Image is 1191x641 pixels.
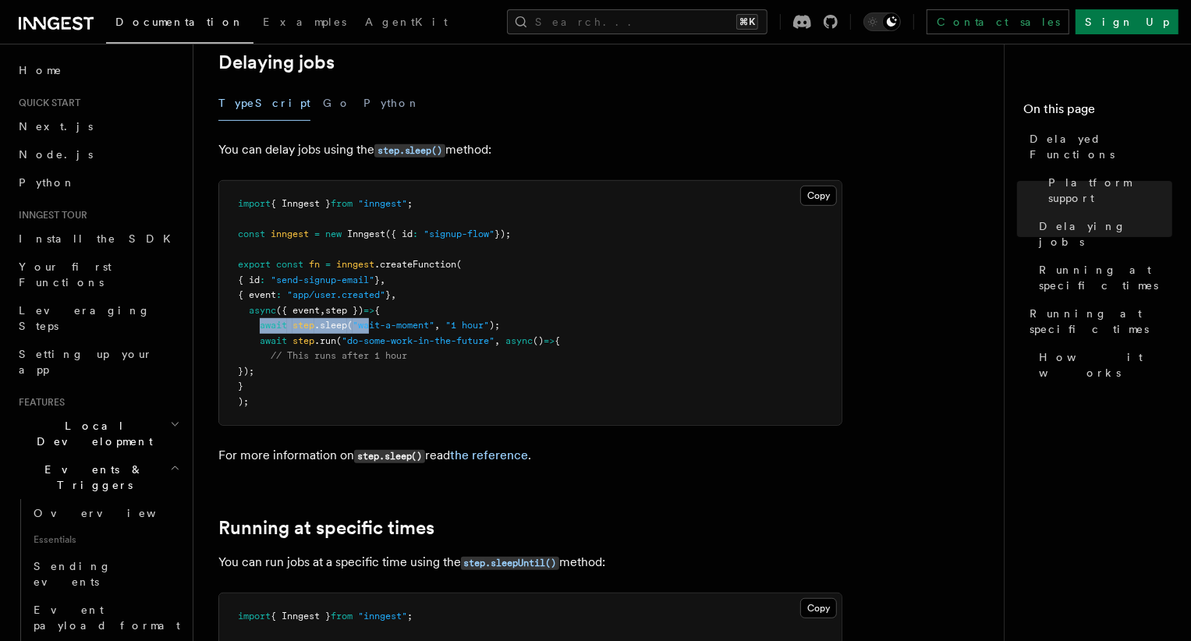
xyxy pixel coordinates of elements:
a: step.sleep() [374,142,445,157]
code: step.sleep() [374,144,445,158]
span: ({ event [276,305,320,316]
a: Delaying jobs [1033,212,1172,256]
span: : [260,274,265,285]
span: ( [347,320,353,331]
span: Examples [263,16,346,28]
a: Platform support [1042,168,1172,212]
span: Delaying jobs [1039,218,1172,250]
span: Features [12,396,65,409]
span: // This runs after 1 hour [271,350,407,361]
span: .run [314,335,336,346]
span: "inngest" [358,611,407,622]
span: inngest [271,228,309,239]
span: "wait-a-moment" [353,320,434,331]
a: Node.js [12,140,183,168]
span: .createFunction [374,259,456,270]
span: "inngest" [358,198,407,209]
p: You can delay jobs using the method: [218,139,842,161]
span: ); [489,320,500,331]
span: Overview [34,507,194,519]
button: Events & Triggers [12,455,183,499]
a: Sign Up [1076,9,1179,34]
span: .sleep [314,320,347,331]
span: async [505,335,533,346]
h4: On this page [1023,100,1172,125]
span: new [325,228,342,239]
code: step.sleep() [354,450,425,463]
span: const [276,259,303,270]
span: { [374,305,380,316]
span: Setting up your app [19,348,153,376]
span: ); [238,396,249,407]
span: "app/user.created" [287,289,385,300]
span: Next.js [19,120,93,133]
span: ; [407,198,413,209]
span: Python [19,176,76,189]
span: Delayed Functions [1030,131,1172,162]
span: Home [19,62,62,78]
span: => [363,305,374,316]
span: ( [336,335,342,346]
span: step [292,335,314,346]
span: Inngest tour [12,209,87,221]
a: Sending events [27,552,183,596]
span: , [391,289,396,300]
span: Inngest [347,228,385,239]
span: = [314,228,320,239]
span: from [331,611,353,622]
a: Overview [27,499,183,527]
a: Python [12,168,183,197]
span: { Inngest } [271,611,331,622]
a: Delayed Functions [1023,125,1172,168]
kbd: ⌘K [736,14,758,30]
span: step }) [325,305,363,316]
span: const [238,228,265,239]
button: Local Development [12,412,183,455]
button: Toggle dark mode [863,12,901,31]
span: Quick start [12,97,80,109]
span: } [385,289,391,300]
a: AgentKit [356,5,457,42]
span: } [374,274,380,285]
button: Python [363,86,420,121]
span: Local Development [12,418,170,449]
span: async [249,305,276,316]
span: Running at specific times [1030,306,1172,337]
span: step [292,320,314,331]
a: the reference [450,448,528,462]
a: Next.js [12,112,183,140]
a: Documentation [106,5,253,44]
a: Leveraging Steps [12,296,183,340]
span: Node.js [19,148,93,161]
a: Delaying jobs [218,51,335,73]
span: How it works [1039,349,1172,381]
span: "do-some-work-in-the-future" [342,335,494,346]
a: How it works [1033,343,1172,387]
span: import [238,611,271,622]
button: Search...⌘K [507,9,767,34]
span: inngest [336,259,374,270]
span: Events & Triggers [12,462,170,493]
p: For more information on read . [218,444,842,467]
span: "send-signup-email" [271,274,374,285]
span: : [413,228,418,239]
span: }); [494,228,511,239]
span: "1 hour" [445,320,489,331]
span: { id [238,274,260,285]
span: => [544,335,555,346]
span: = [325,259,331,270]
span: : [276,289,282,300]
span: ; [407,611,413,622]
span: }); [238,366,254,377]
a: Contact sales [927,9,1069,34]
button: Copy [800,598,837,618]
a: Install the SDK [12,225,183,253]
a: Event payload format [27,596,183,639]
span: , [380,274,385,285]
span: , [434,320,440,331]
span: fn [309,259,320,270]
button: TypeScript [218,86,310,121]
a: Your first Functions [12,253,183,296]
span: await [260,335,287,346]
a: Running at specific times [1023,299,1172,343]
